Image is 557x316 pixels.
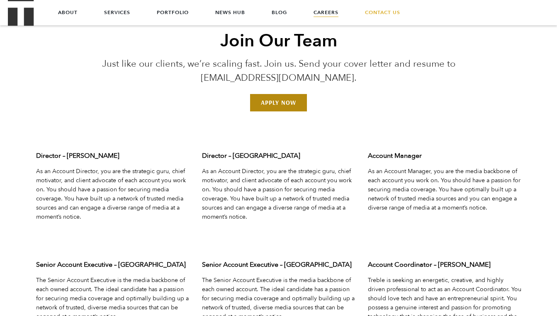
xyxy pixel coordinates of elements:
[36,167,190,222] p: As an Account Director, you are the strategic guru, chief motivator, and client advocate of each ...
[202,260,355,269] h3: Senior Account Executive – [GEOGRAPHIC_DATA]
[36,260,190,269] h3: Senior Account Executive – [GEOGRAPHIC_DATA]
[202,167,355,222] p: As an Account Director, you are the strategic guru, chief motivator, and client advocate of each ...
[368,167,521,212] p: As an Account Manager, you are the media backbone of each account you work on. You should have a ...
[250,94,307,111] a: Email us at jointheteam@treblepr.com
[368,151,521,160] h3: Account Manager
[79,29,478,53] h2: Join Our Team
[36,151,190,160] h3: Director – [PERSON_NAME]
[368,260,521,269] h3: Account Coordinator – [PERSON_NAME]
[79,57,478,85] p: Just like our clients, we’re scaling fast. Join us. Send your cover letter and resume to [EMAIL_A...
[202,151,355,160] h3: Director – [GEOGRAPHIC_DATA]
